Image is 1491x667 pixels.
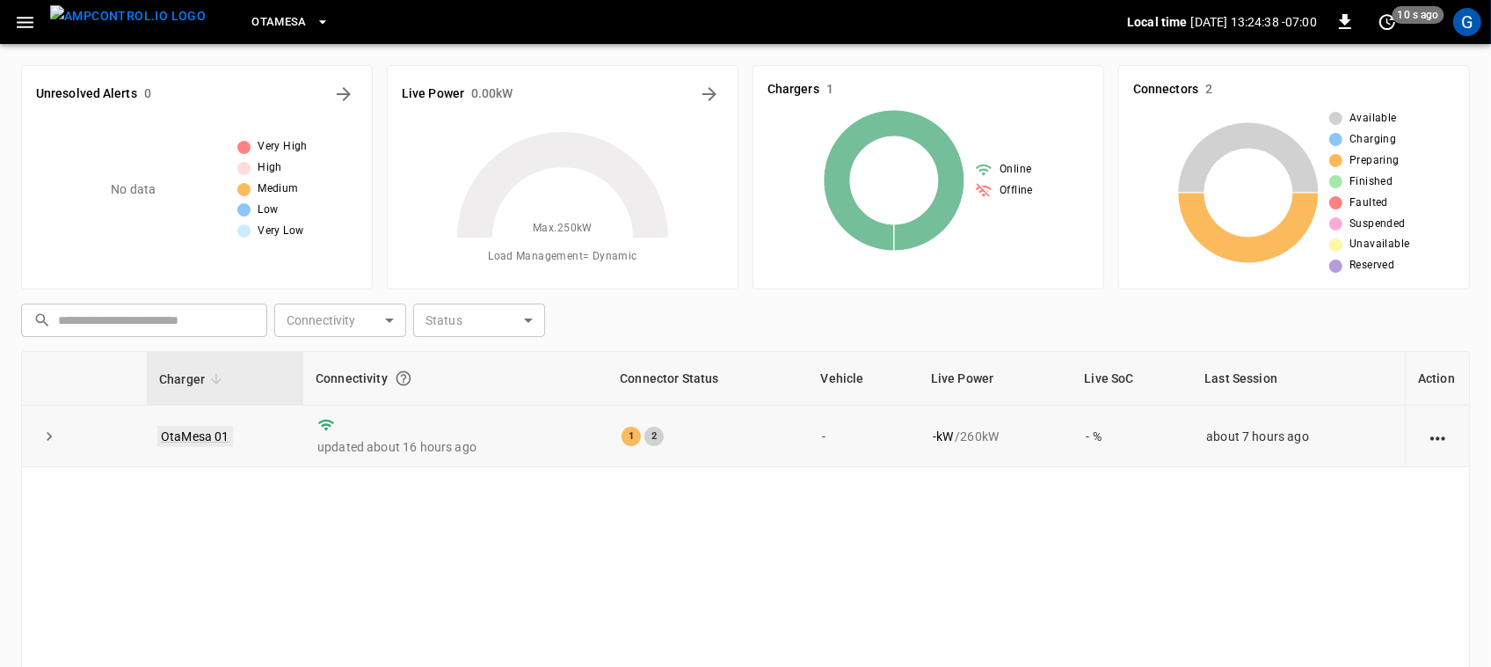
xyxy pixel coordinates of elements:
[1373,8,1401,36] button: set refresh interval
[1349,236,1409,253] span: Unavailable
[317,438,593,456] p: updated about 16 hours ago
[1133,80,1198,99] h6: Connectors
[1393,6,1444,24] span: 10 s ago
[1427,428,1449,445] div: action cell options
[1205,80,1212,99] h6: 2
[1072,406,1192,467] td: - %
[258,138,308,156] span: Very High
[1000,182,1033,200] span: Offline
[533,220,593,238] span: Max. 250 kW
[1000,161,1031,179] span: Online
[488,248,637,266] span: Load Management = Dynamic
[1072,352,1192,406] th: Live SoC
[258,223,303,240] span: Very Low
[1191,13,1317,31] p: [DATE] 13:24:38 -07:00
[1349,173,1393,191] span: Finished
[36,423,62,450] button: expand row
[1349,131,1396,149] span: Charging
[50,5,206,27] img: ampcontrol.io logo
[1192,406,1405,467] td: about 7 hours ago
[919,352,1073,406] th: Live Power
[1192,352,1405,406] th: Last Session
[1349,194,1388,212] span: Faulted
[644,427,664,446] div: 2
[1127,13,1188,31] p: Local time
[933,428,1058,445] div: / 260 kW
[144,84,151,104] h6: 0
[607,352,808,406] th: Connector Status
[258,202,278,219] span: Low
[244,5,337,40] button: OtaMesa
[826,80,833,99] h6: 1
[809,352,919,406] th: Vehicle
[1349,216,1406,233] span: Suspended
[258,159,282,177] span: High
[111,180,156,199] p: No data
[388,363,419,394] button: Connection between the charger and our software.
[933,428,953,445] p: - kW
[1453,8,1481,36] div: profile-icon
[402,84,464,104] h6: Live Power
[1349,110,1397,128] span: Available
[622,427,641,446] div: 1
[767,80,819,99] h6: Chargers
[695,80,724,108] button: Energy Overview
[471,84,513,104] h6: 0.00 kW
[1349,152,1400,170] span: Preparing
[36,84,137,104] h6: Unresolved Alerts
[258,180,298,198] span: Medium
[251,12,307,33] span: OtaMesa
[316,363,595,394] div: Connectivity
[157,426,233,447] a: OtaMesa 01
[809,406,919,467] td: -
[1405,352,1469,406] th: Action
[1349,257,1394,275] span: Reserved
[159,369,228,390] span: Charger
[330,80,358,108] button: All Alerts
